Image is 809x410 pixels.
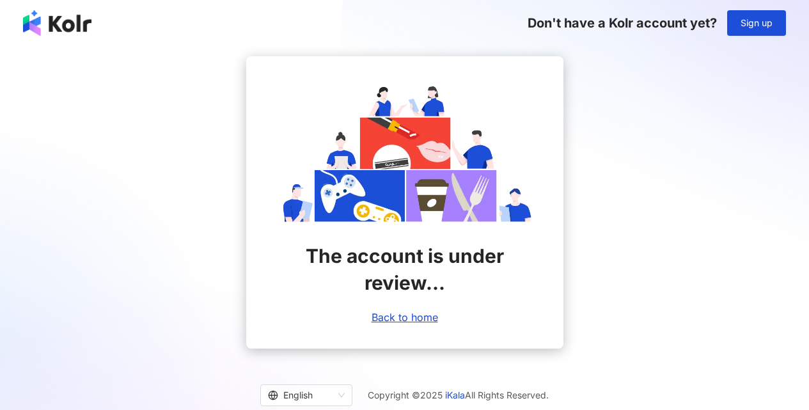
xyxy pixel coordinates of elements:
img: account is verifying [277,82,533,222]
div: English [268,385,333,406]
span: Sign up [741,18,773,28]
button: Sign up [727,10,786,36]
a: Back to home [372,311,438,323]
a: iKala [445,390,465,400]
span: Copyright © 2025 All Rights Reserved. [368,388,549,403]
span: Don't have a Kolr account yet? [528,15,717,31]
img: logo [23,10,91,36]
span: The account is under review... [277,242,533,296]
